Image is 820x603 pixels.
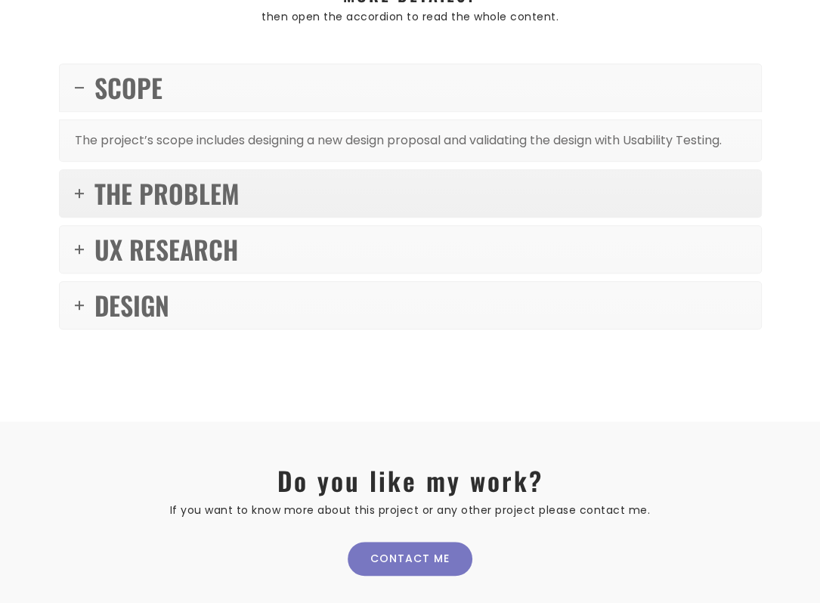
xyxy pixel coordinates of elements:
[94,286,169,324] span: DESIGN
[94,230,238,268] span: UX RESEARCH
[60,226,761,273] a: UX RESEARCH
[75,131,746,150] p: The project’s scope includes designing a new design proposal and validating the design with Usabi...
[60,282,761,329] a: DESIGN
[60,170,761,217] a: THE PROBLEM
[348,542,472,576] a: Contact me
[94,174,240,212] span: THE PROBLEM
[60,64,761,111] a: SCOPE
[53,459,767,502] h4: Do you like my work?
[53,502,767,519] div: If you want to know more about this project or any other project please contact me.
[94,68,162,107] span: SCOPE
[59,8,762,26] div: then open the accordion to read the whole content.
